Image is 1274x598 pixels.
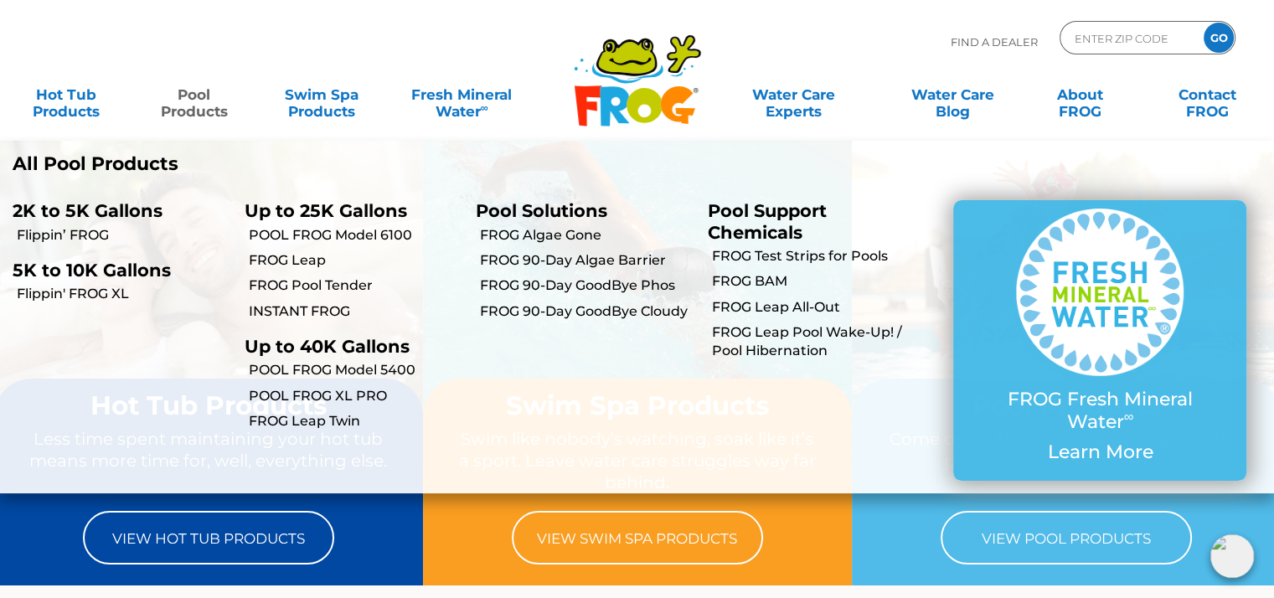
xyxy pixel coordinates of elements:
a: FROG 90-Day Algae Barrier [480,251,695,270]
a: View Swim Spa Products [512,511,763,564]
a: POOL FROG Model 5400 [249,361,464,379]
a: FROG Test Strips for Pools [712,247,927,265]
a: FROG Leap All-Out [712,298,927,317]
input: Zip Code Form [1073,26,1186,50]
a: FROG Leap [249,251,464,270]
a: Hot TubProducts [17,78,116,111]
a: FROG Algae Gone [480,226,695,245]
a: Fresh MineralWater∞ [400,78,524,111]
a: FROG Leap Pool Wake-Up! / Pool Hibernation [712,323,927,361]
a: FROG Leap Twin [249,412,464,430]
a: INSTANT FROG [249,302,464,321]
a: FROG 90-Day GoodBye Cloudy [480,302,695,321]
sup: ∞ [480,101,487,114]
input: GO [1204,23,1234,53]
a: FROG BAM [712,272,927,291]
a: Pool Solutions [476,200,607,221]
p: FROG Fresh Mineral Water [987,389,1213,433]
p: Up to 40K Gallons [245,336,451,357]
p: Learn More [987,441,1213,463]
sup: ∞ [1123,408,1133,425]
a: Water CareBlog [903,78,1002,111]
p: Pool Support Chemicals [708,200,915,242]
p: Up to 25K Gallons [245,200,451,221]
a: FROG Pool Tender [249,276,464,295]
a: Flippin' FROG XL [17,285,232,303]
a: View Hot Tub Products [83,511,334,564]
a: PoolProducts [144,78,243,111]
a: Swim SpaProducts [272,78,371,111]
a: FROG Fresh Mineral Water∞ Learn More [987,209,1213,472]
a: ContactFROG [1158,78,1257,111]
a: AboutFROG [1030,78,1129,111]
a: POOL FROG XL PRO [249,387,464,405]
a: POOL FROG Model 6100 [249,226,464,245]
a: View Pool Products [941,511,1192,564]
p: 5K to 10K Gallons [13,260,219,281]
a: Water CareExperts [713,78,874,111]
a: FROG 90-Day GoodBye Phos [480,276,695,295]
a: All Pool Products [13,153,624,175]
a: Flippin’ FROG [17,226,232,245]
p: Find A Dealer [951,21,1038,63]
p: 2K to 5K Gallons [13,200,219,221]
img: openIcon [1210,534,1254,578]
